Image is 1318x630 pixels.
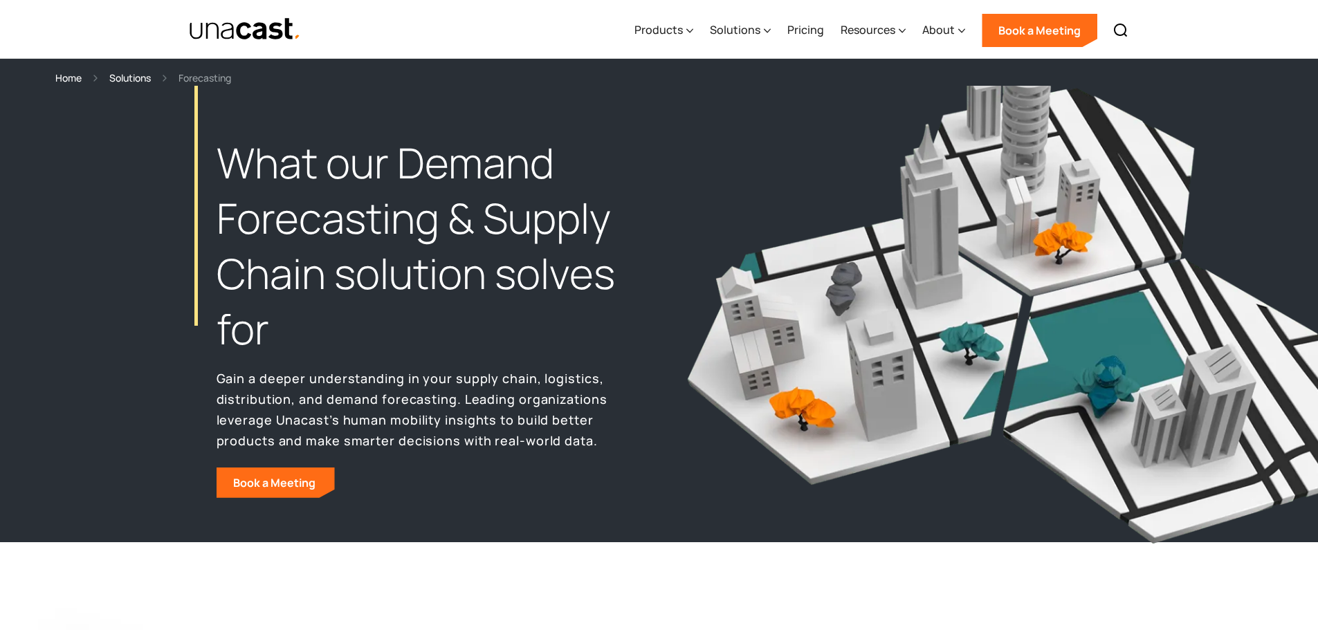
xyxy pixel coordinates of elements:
div: Products [634,2,693,59]
div: About [922,2,965,59]
h1: What our Demand Forecasting & Supply Chain solution solves for [217,136,632,356]
a: Book a Meeting [217,467,335,498]
a: Book a Meeting [982,14,1097,47]
div: Solutions [710,2,771,59]
a: Solutions [109,70,151,86]
img: Search icon [1113,22,1129,39]
div: Products [634,21,683,38]
div: Resources [841,2,906,59]
a: home [189,17,302,41]
a: Pricing [787,2,824,59]
img: Unacast text logo [189,17,302,41]
div: About [922,21,955,38]
p: Gain a deeper understanding in your supply chain, logistics, distribution, and demand forecasting... [217,368,632,451]
div: Forecasting [179,70,231,86]
div: Resources [841,21,895,38]
a: Home [55,70,82,86]
div: Solutions [710,21,760,38]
